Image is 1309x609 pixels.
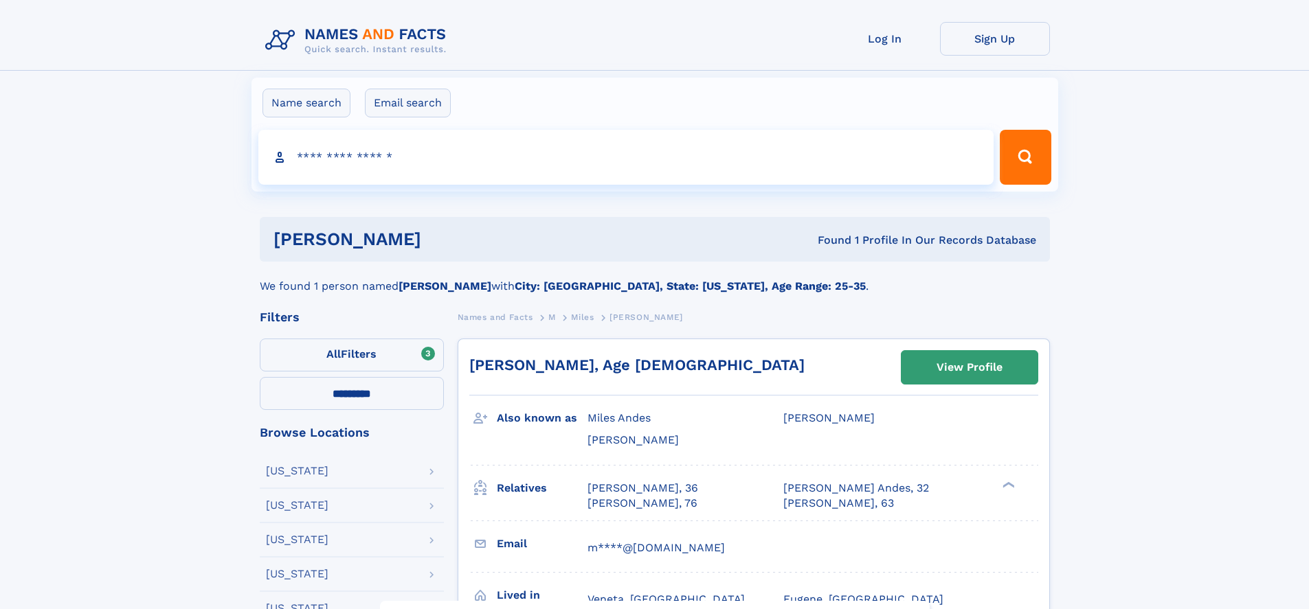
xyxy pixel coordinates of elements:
div: Browse Locations [260,426,444,439]
a: M [548,308,556,325]
h3: Email [497,532,588,555]
b: [PERSON_NAME] [399,279,491,292]
label: Filters [260,338,444,371]
div: We found 1 person named with . [260,262,1050,295]
span: Eugene, [GEOGRAPHIC_DATA] [783,593,943,606]
div: [US_STATE] [266,568,328,579]
h1: [PERSON_NAME] [273,231,620,248]
a: [PERSON_NAME], 36 [588,481,698,496]
span: M [548,312,556,322]
b: City: [GEOGRAPHIC_DATA], State: [US_STATE], Age Range: 25-35 [515,279,866,292]
span: All [326,347,341,360]
input: search input [258,130,994,185]
a: [PERSON_NAME], 76 [588,496,697,511]
div: [US_STATE] [266,466,328,476]
div: View Profile [937,352,1003,383]
div: Filters [260,311,444,323]
span: Miles Andes [588,411,651,424]
label: Name search [262,89,350,117]
span: Veneta, [GEOGRAPHIC_DATA] [588,593,745,606]
h3: Relatives [497,476,588,500]
span: [PERSON_NAME] [783,411,875,424]
a: Miles [571,308,594,325]
span: Miles [571,312,594,322]
a: Log In [830,22,940,56]
a: [PERSON_NAME], Age [DEMOGRAPHIC_DATA] [469,356,805,374]
div: [US_STATE] [266,500,328,511]
span: [PERSON_NAME] [609,312,683,322]
img: Logo Names and Facts [260,22,458,59]
button: Search Button [1000,130,1051,185]
a: [PERSON_NAME] Andes, 32 [783,481,929,496]
a: Names and Facts [458,308,533,325]
label: Email search [365,89,451,117]
span: [PERSON_NAME] [588,433,679,446]
div: [US_STATE] [266,534,328,545]
h3: Lived in [497,584,588,607]
a: Sign Up [940,22,1050,56]
a: [PERSON_NAME], 63 [783,496,894,511]
a: View Profile [902,351,1038,384]
div: Found 1 Profile In Our Records Database [619,233,1036,248]
div: ❯ [999,480,1016,489]
h3: Also known as [497,406,588,430]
